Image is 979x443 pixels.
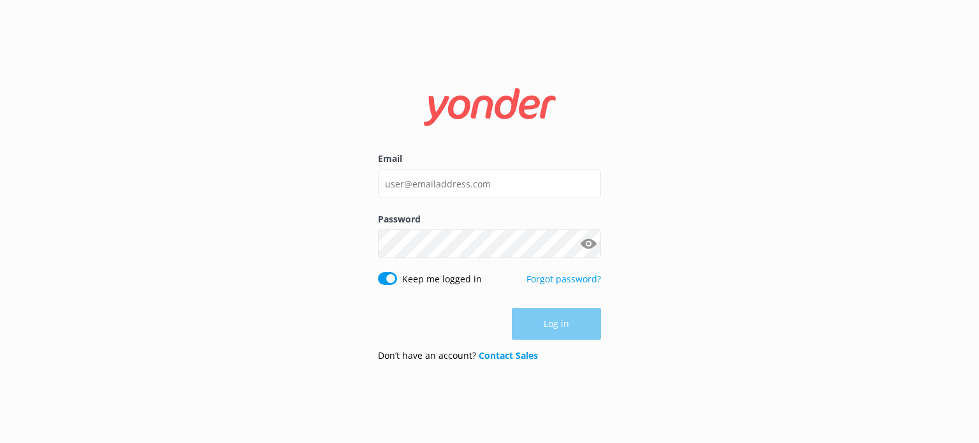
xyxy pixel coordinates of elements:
[378,212,601,226] label: Password
[378,152,601,166] label: Email
[576,231,601,257] button: Show password
[378,170,601,198] input: user@emailaddress.com
[402,272,482,286] label: Keep me logged in
[479,349,538,361] a: Contact Sales
[378,349,538,363] p: Don’t have an account?
[526,273,601,285] a: Forgot password?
